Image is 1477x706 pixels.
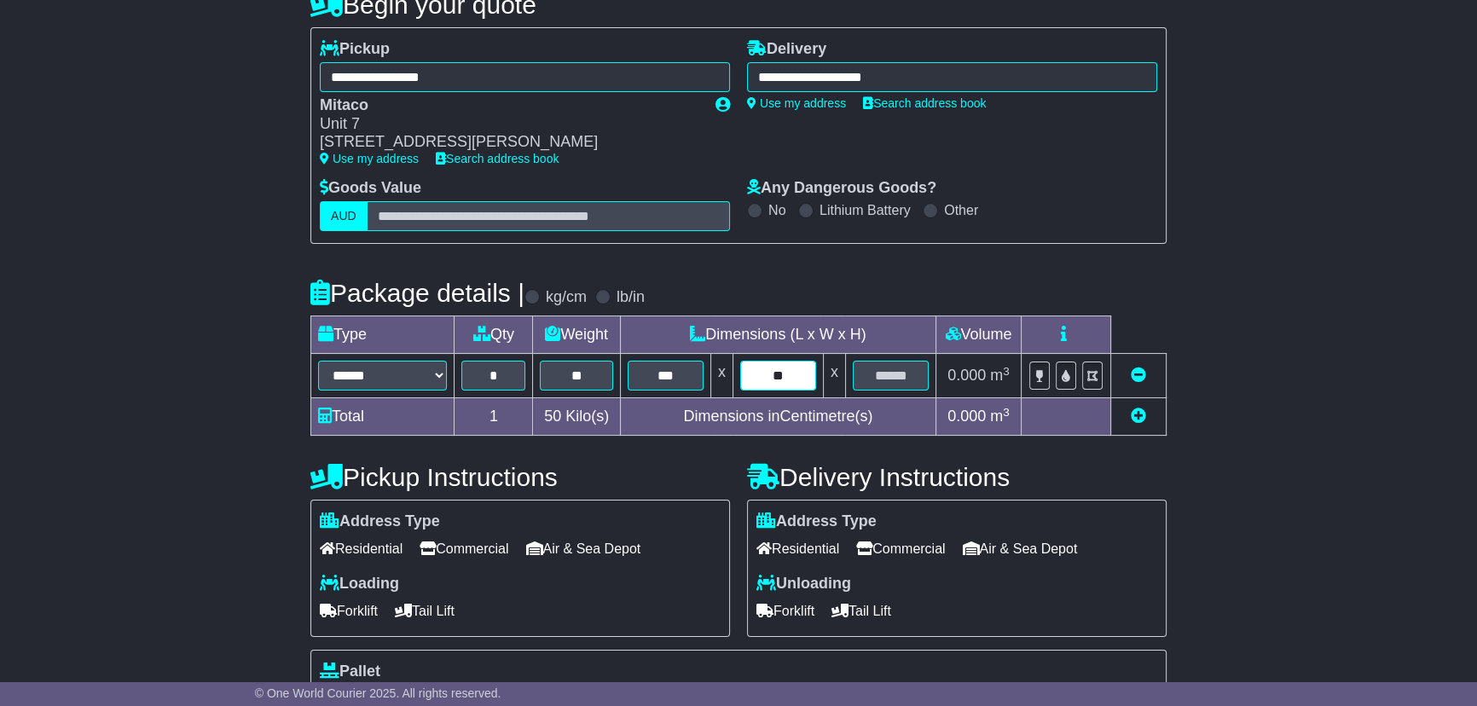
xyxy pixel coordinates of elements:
span: Commercial [420,535,508,562]
label: Pallet [320,663,380,681]
td: Weight [533,316,620,354]
a: Search address book [436,152,559,165]
sup: 3 [1003,406,1010,419]
td: Kilo(s) [533,398,620,436]
span: Tail Lift [395,598,455,624]
span: m [990,408,1010,425]
td: Qty [455,316,533,354]
h4: Package details | [310,279,524,307]
span: m [990,367,1010,384]
div: Mitaco [320,96,698,115]
td: Volume [935,316,1021,354]
label: Any Dangerous Goods? [747,179,936,198]
td: Dimensions in Centimetre(s) [620,398,935,436]
label: Pickup [320,40,390,59]
td: Type [311,316,455,354]
span: © One World Courier 2025. All rights reserved. [255,686,501,700]
label: No [768,202,785,218]
a: Use my address [320,152,419,165]
span: 0.000 [947,367,986,384]
td: Dimensions (L x W x H) [620,316,935,354]
sup: 3 [1003,365,1010,378]
td: Total [311,398,455,436]
span: Forklift [756,598,814,624]
td: 1 [455,398,533,436]
label: Loading [320,575,399,593]
label: Address Type [756,512,877,531]
span: 0.000 [947,408,986,425]
td: x [823,354,845,398]
span: Air & Sea Depot [526,535,641,562]
label: Address Type [320,512,440,531]
span: 50 [544,408,561,425]
a: Search address book [863,96,986,110]
h4: Delivery Instructions [747,463,1167,491]
td: x [710,354,733,398]
label: AUD [320,201,368,231]
label: Delivery [747,40,826,59]
a: Add new item [1131,408,1146,425]
label: Unloading [756,575,851,593]
a: Remove this item [1131,367,1146,384]
span: Residential [756,535,839,562]
label: lb/in [617,288,645,307]
span: Tail Lift [831,598,891,624]
h4: Pickup Instructions [310,463,730,491]
div: Unit 7 [320,115,698,134]
span: Commercial [856,535,945,562]
div: [STREET_ADDRESS][PERSON_NAME] [320,133,698,152]
label: Goods Value [320,179,421,198]
span: Residential [320,535,403,562]
a: Use my address [747,96,846,110]
label: Other [944,202,978,218]
span: Forklift [320,598,378,624]
label: kg/cm [546,288,587,307]
span: Air & Sea Depot [963,535,1078,562]
label: Lithium Battery [820,202,911,218]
